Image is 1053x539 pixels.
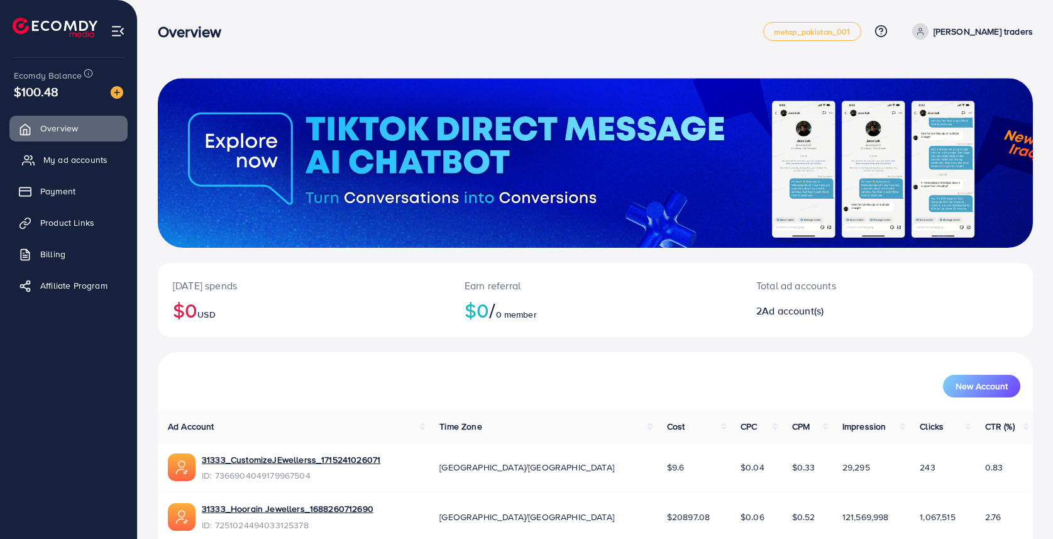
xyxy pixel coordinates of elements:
span: Billing [40,248,65,260]
span: 1,067,515 [920,511,955,523]
span: $0.04 [741,461,764,474]
img: menu [111,24,125,38]
span: $0.33 [792,461,815,474]
span: 121,569,998 [842,511,889,523]
span: $9.6 [667,461,685,474]
a: Overview [9,116,128,141]
span: CTR (%) [985,420,1015,433]
span: Ad account(s) [762,304,824,318]
h3: Overview [158,23,231,41]
a: [PERSON_NAME] traders [907,23,1033,40]
span: ID: 7366904049179967504 [202,469,380,482]
span: Overview [40,122,78,135]
img: ic-ads-acc.e4c84228.svg [168,453,196,481]
span: Ad Account [168,420,214,433]
span: / [489,296,495,325]
span: Cost [667,420,685,433]
span: 2.76 [985,511,1001,523]
span: CPC [741,420,757,433]
p: [PERSON_NAME] traders [934,24,1033,39]
span: My ad accounts [43,153,108,166]
img: logo [13,18,97,37]
p: [DATE] spends [173,278,434,293]
span: Impression [842,420,886,433]
span: Clicks [920,420,944,433]
span: metap_pakistan_001 [774,28,851,36]
span: Affiliate Program [40,279,108,292]
a: Product Links [9,210,128,235]
a: 31333_CustomizeJEwellerss_1715241026071 [202,453,380,466]
span: [GEOGRAPHIC_DATA]/[GEOGRAPHIC_DATA] [439,461,614,474]
span: $20897.08 [667,511,710,523]
span: Product Links [40,216,94,229]
a: My ad accounts [9,147,128,172]
span: 0.83 [985,461,1003,474]
span: [GEOGRAPHIC_DATA]/[GEOGRAPHIC_DATA] [439,511,614,523]
iframe: Chat [1000,482,1044,530]
p: Total ad accounts [756,278,945,293]
span: 29,295 [842,461,870,474]
a: 31333_Hoorain Jewellers_1688260712690 [202,503,373,515]
span: Payment [40,185,75,197]
span: New Account [956,382,1008,391]
span: Ecomdy Balance [14,69,82,82]
span: CPM [792,420,810,433]
span: $100.48 [14,82,58,101]
h2: $0 [465,298,726,322]
a: Affiliate Program [9,273,128,298]
a: metap_pakistan_001 [763,22,861,41]
img: ic-ads-acc.e4c84228.svg [168,503,196,531]
h2: 2 [756,305,945,317]
span: $0.06 [741,511,764,523]
img: image [111,86,123,99]
span: USD [197,308,215,321]
button: New Account [943,375,1020,397]
h2: $0 [173,298,434,322]
a: Payment [9,179,128,204]
span: 0 member [496,308,537,321]
span: 243 [920,461,935,474]
p: Earn referral [465,278,726,293]
span: $0.52 [792,511,815,523]
span: Time Zone [439,420,482,433]
a: Billing [9,242,128,267]
span: ID: 7251024494033125378 [202,519,373,531]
